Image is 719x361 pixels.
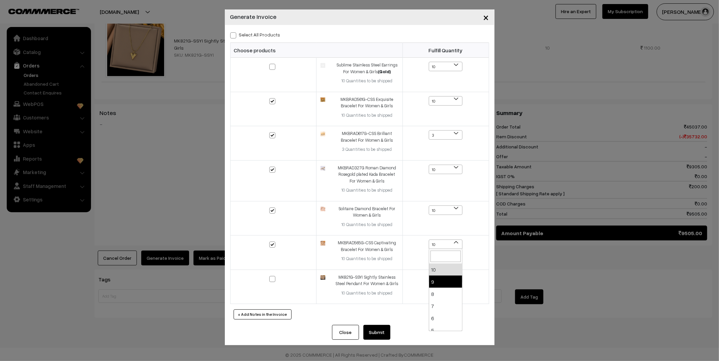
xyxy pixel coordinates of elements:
div: MK821G-SSYI Sightly Stainless Steel Pendant For Women & Girls [335,274,398,287]
div: MKBRAD617G-CSS Brilliant Bracelet For Women & Girls [335,130,398,143]
img: 611744012619-617g-1.jpg [321,132,325,136]
img: 2311739600365-imagjztg2gh56pyd.jpeg [321,166,325,170]
li: 7 [429,300,462,312]
label: Select all Products [230,31,280,38]
div: 3 Quantities to be shipped [335,146,398,153]
div: MKBRAD327G Roman Diamond Rosegold plated Kada Bracelet For Women & Girls [335,165,398,185]
span: 10 [429,206,462,215]
div: 10 Quantities to be shipped [335,112,398,119]
div: Solitaire Diamond Bracelet For Women & Girls [335,205,398,219]
div: MKBRAD565G-CSS Captivating Bracelet For Women & Girls [335,240,398,253]
span: 10 [429,165,462,174]
span: 10 [429,96,462,106]
div: 10 Quantities to be shipped [335,78,398,84]
div: 10 Quantities to be shipped [335,290,398,297]
li: 10 [429,263,462,276]
div: 10 Quantities to be shipped [335,255,398,262]
span: 3 [429,130,462,140]
span: 10 [429,205,462,215]
button: Submit [363,325,390,340]
h4: Generate Invoice [230,12,277,21]
span: 10 [429,240,462,249]
img: product.jpg [321,63,325,67]
button: Close [478,7,495,28]
img: 501732347394-imah6g2psqzuq62x.jpeg [321,275,325,280]
li: 8 [429,288,462,300]
img: 81744012318-565g-1.jpg [321,241,325,245]
li: 6 [429,312,462,324]
th: Choose products [230,43,402,58]
span: 10 [429,165,462,174]
th: Fulfill Quantity [402,43,489,58]
img: 2991734688579-imagqagykgg9u6ke.jpeg [321,207,325,211]
div: Sublime Stainless Steel Earrings For Women & Girls [335,62,398,75]
div: 10 Quantities to be shipped [335,221,398,228]
li: 5 [429,324,462,336]
button: Close [332,325,359,340]
span: 10 [429,96,462,106]
span: 10 [429,62,462,71]
span: 10 [429,240,462,249]
div: 10 Quantities to be shipped [335,187,398,194]
div: MKBRAD561G-CSS Exquisite Bracelet For Women & Girls [335,96,398,109]
span: × [483,11,489,23]
strong: (Gold) [378,69,391,74]
img: 31744012291-561g-1.jpg [321,98,325,102]
button: + Add Notes in the Invoice [234,309,292,320]
li: 9 [429,276,462,288]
